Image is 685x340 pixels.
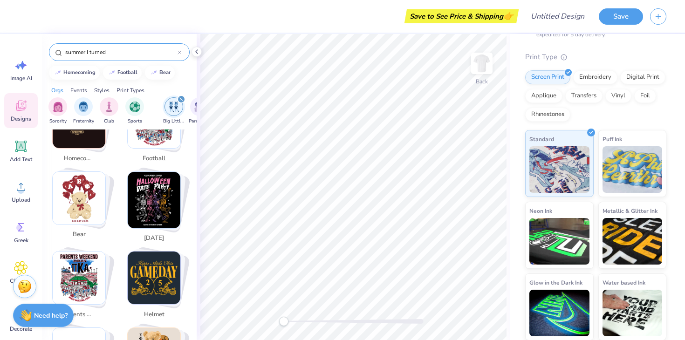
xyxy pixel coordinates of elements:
[6,277,36,292] span: Clipart & logos
[51,86,63,95] div: Orgs
[104,118,114,125] span: Club
[189,97,210,125] div: filter for Parent's Weekend
[94,86,110,95] div: Styles
[125,97,144,125] button: filter button
[194,102,205,112] img: Parent's Weekend Image
[64,310,94,320] span: parents weekend
[603,206,658,216] span: Metallic & Glitter Ink
[529,218,589,265] img: Neon Ink
[476,77,488,86] div: Back
[10,75,32,82] span: Image AI
[603,290,663,336] img: Water based Ink
[70,86,87,95] div: Events
[47,251,117,323] button: Stack Card Button parents weekend
[159,70,171,75] div: bear
[145,66,175,80] button: bear
[128,118,142,125] span: Sports
[47,95,117,167] button: Stack Card Button homecoming
[620,70,665,84] div: Digital Print
[139,310,169,320] span: helmet
[525,70,570,84] div: Screen Print
[78,102,89,112] img: Fraternity Image
[53,102,63,112] img: Sorority Image
[100,97,118,125] button: filter button
[525,89,562,103] div: Applique
[603,146,663,193] img: Puff Ink
[525,52,666,62] div: Print Type
[565,89,603,103] div: Transfers
[139,234,169,243] span: [DATE]
[169,102,179,112] img: Big Little Reveal Image
[34,311,68,320] strong: Need help?
[150,70,158,75] img: trend_line.gif
[73,118,94,125] span: Fraternity
[11,115,31,122] span: Designs
[47,171,117,243] button: Stack Card Button bear
[122,251,192,323] button: Stack Card Button helmet
[525,108,570,122] div: Rhinestones
[189,118,210,125] span: Parent's Weekend
[634,89,656,103] div: Foil
[104,102,114,112] img: Club Image
[63,70,96,75] div: homecoming
[163,97,185,125] div: filter for Big Little Reveal
[53,252,105,304] img: parents weekend
[116,86,144,95] div: Print Types
[122,95,192,167] button: Stack Card Button football
[605,89,631,103] div: Vinyl
[529,290,589,336] img: Glow in the Dark Ink
[103,66,142,80] button: football
[503,10,514,21] span: 👉
[523,7,592,26] input: Untitled Design
[73,97,94,125] button: filter button
[64,230,94,239] span: bear
[64,48,178,57] input: Try "Alpha"
[10,325,32,333] span: Decorate
[125,97,144,125] div: filter for Sports
[473,54,491,73] img: Back
[128,252,180,304] img: helmet
[189,97,210,125] button: filter button
[603,218,663,265] img: Metallic & Glitter Ink
[49,118,67,125] span: Sorority
[10,156,32,163] span: Add Text
[100,97,118,125] div: filter for Club
[14,237,28,244] span: Greek
[573,70,617,84] div: Embroidery
[529,134,554,144] span: Standard
[108,70,116,75] img: trend_line.gif
[529,278,582,287] span: Glow in the Dark Ink
[54,70,62,75] img: trend_line.gif
[279,317,288,326] div: Accessibility label
[603,134,622,144] span: Puff Ink
[12,196,30,204] span: Upload
[48,97,67,125] div: filter for Sorority
[599,8,643,25] button: Save
[529,206,552,216] span: Neon Ink
[73,97,94,125] div: filter for Fraternity
[529,146,589,193] img: Standard
[128,172,180,228] img: halloween
[117,70,137,75] div: football
[53,172,105,224] img: bear
[163,97,185,125] button: filter button
[64,154,94,163] span: homecoming
[139,154,169,163] span: football
[122,171,192,247] button: Stack Card Button halloween
[163,118,185,125] span: Big Little Reveal
[603,278,645,287] span: Water based Ink
[130,102,140,112] img: Sports Image
[48,97,67,125] button: filter button
[407,9,516,23] div: Save to See Price & Shipping
[49,66,100,80] button: homecoming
